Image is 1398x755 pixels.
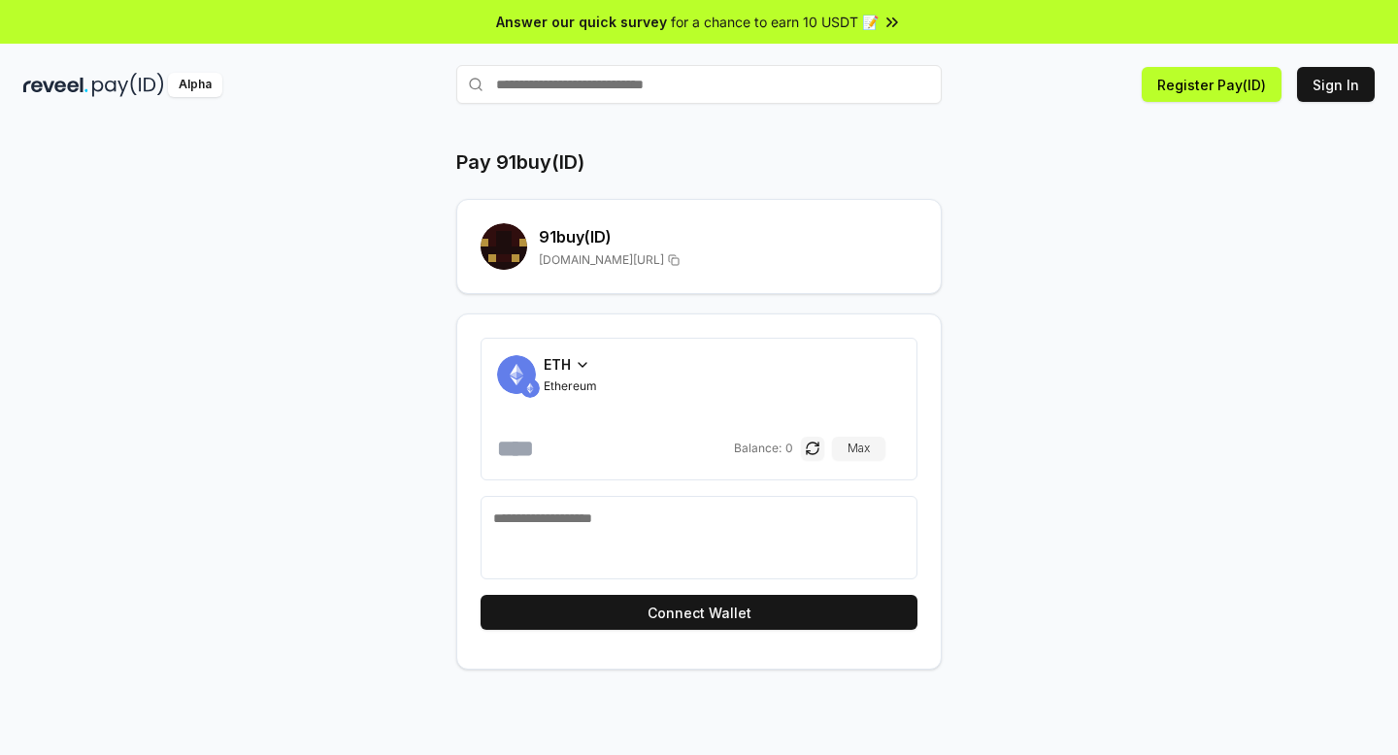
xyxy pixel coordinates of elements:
span: ETH [544,354,571,375]
span: Balance: [734,441,782,456]
h1: Pay 91buy(ID) [456,148,584,176]
img: pay_id [92,73,164,97]
div: Alpha [168,73,222,97]
h2: 91buy (ID) [539,225,917,248]
img: reveel_dark [23,73,88,97]
span: Answer our quick survey [496,12,667,32]
span: 0 [785,441,793,456]
button: Register Pay(ID) [1142,67,1281,102]
span: Ethereum [544,378,597,394]
span: for a chance to earn 10 USDT 📝 [671,12,879,32]
button: Connect Wallet [481,595,917,630]
button: Max [832,437,885,460]
span: [DOMAIN_NAME][URL] [539,252,664,268]
button: Sign In [1297,67,1375,102]
img: ETH.svg [520,378,540,398]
